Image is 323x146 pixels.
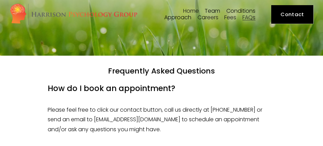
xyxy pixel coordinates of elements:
[271,5,313,24] a: Contact
[226,8,255,14] span: Conditions
[48,66,275,76] h1: Frequently Asked Questions
[198,14,218,21] a: Careers
[205,8,220,14] a: folder dropdown
[205,8,220,14] span: Team
[164,15,191,20] span: Approach
[10,3,137,25] img: Harrison Psychology Group
[226,8,255,14] a: folder dropdown
[224,14,236,21] a: Fees
[48,105,275,135] p: Please feel free to click our contact button, call us directly at [PHONE_NUMBER] or send an email...
[183,8,199,14] a: Home
[48,83,275,94] h4: How do I book an appointment?
[242,14,255,21] a: FAQs
[164,14,191,21] a: folder dropdown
